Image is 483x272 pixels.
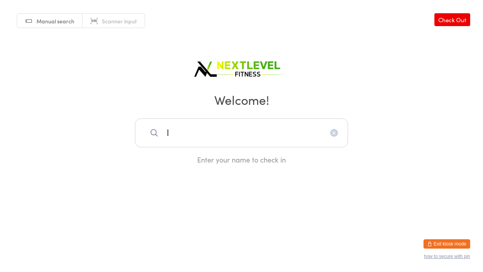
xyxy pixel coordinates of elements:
[135,118,348,147] input: Search
[434,13,470,26] a: Check Out
[193,55,290,80] img: Next Level Fitness
[423,239,470,249] button: Exit kiosk mode
[135,155,348,164] div: Enter your name to check in
[424,254,470,259] button: how to secure with pin
[102,17,137,25] span: Scanner input
[8,91,475,108] h2: Welcome!
[37,17,74,25] span: Manual search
